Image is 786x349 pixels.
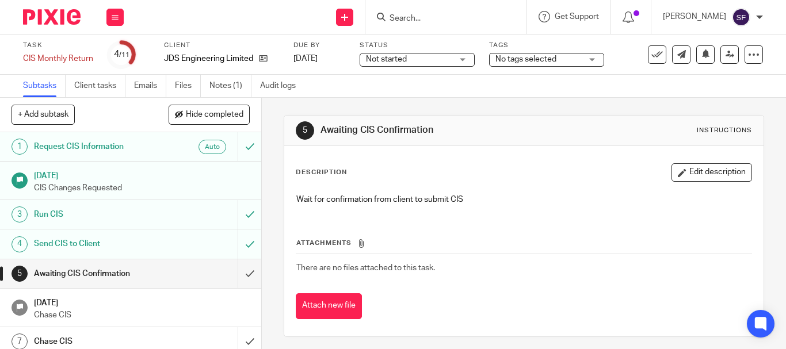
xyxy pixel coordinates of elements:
[34,309,250,321] p: Chase CIS
[34,206,162,223] h1: Run CIS
[388,14,492,24] input: Search
[164,41,279,50] label: Client
[260,75,304,97] a: Audit logs
[175,75,201,97] a: Files
[697,126,752,135] div: Instructions
[134,75,166,97] a: Emails
[23,75,66,97] a: Subtasks
[119,52,129,58] small: /11
[209,75,251,97] a: Notes (1)
[671,163,752,182] button: Edit description
[23,9,81,25] img: Pixie
[34,294,250,309] h1: [DATE]
[296,293,362,319] button: Attach new file
[296,121,314,140] div: 5
[12,139,28,155] div: 1
[296,264,435,272] span: There are no files attached to this task.
[296,194,751,205] p: Wait for confirmation from client to submit CIS
[489,41,604,50] label: Tags
[296,168,347,177] p: Description
[296,240,352,246] span: Attachments
[34,265,162,282] h1: Awaiting CIS Confirmation
[12,266,28,282] div: 5
[34,138,162,155] h1: Request CIS Information
[34,235,162,252] h1: Send CIS to Client
[199,140,226,154] div: Auto
[732,8,750,26] img: svg%3E
[663,11,726,22] p: [PERSON_NAME]
[12,206,28,223] div: 3
[293,55,318,63] span: [DATE]
[360,41,475,50] label: Status
[74,75,125,97] a: Client tasks
[366,55,407,63] span: Not started
[186,110,243,120] span: Hide completed
[34,182,250,194] p: CIS Changes Requested
[12,236,28,252] div: 4
[23,53,93,64] div: CIS Monthly Return
[114,48,129,61] div: 4
[12,105,75,124] button: + Add subtask
[164,53,253,64] p: JDS Engineering Limited
[23,41,93,50] label: Task
[34,167,250,182] h1: [DATE]
[555,13,599,21] span: Get Support
[495,55,556,63] span: No tags selected
[320,124,548,136] h1: Awaiting CIS Confirmation
[169,105,250,124] button: Hide completed
[293,41,345,50] label: Due by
